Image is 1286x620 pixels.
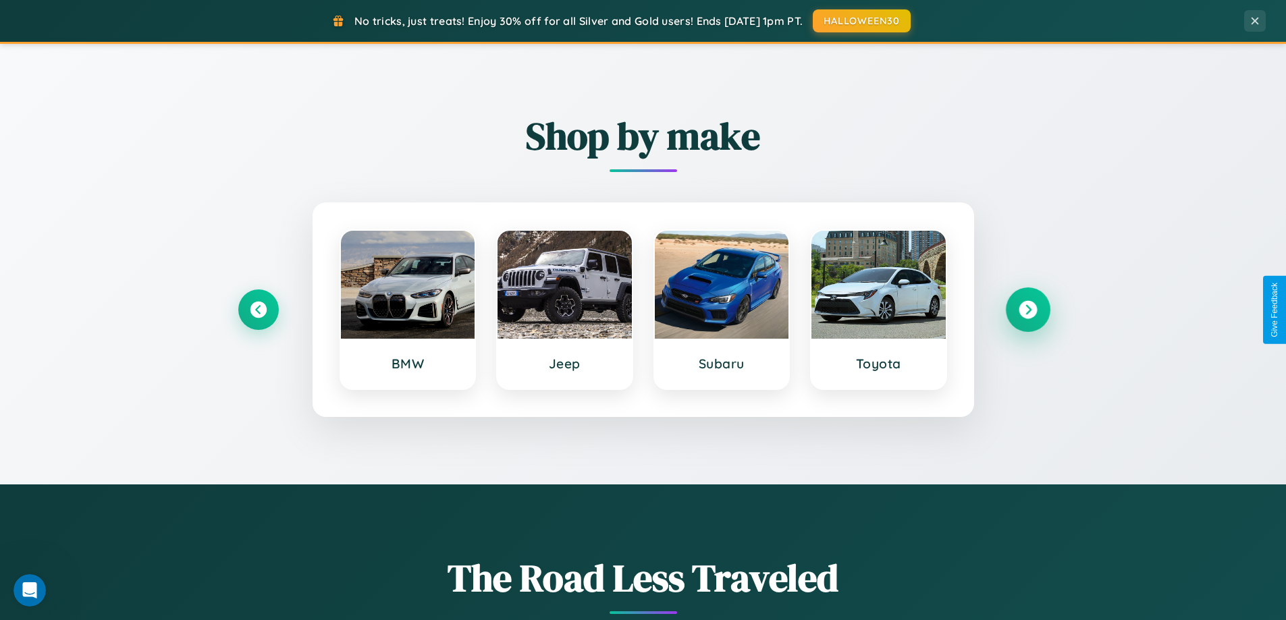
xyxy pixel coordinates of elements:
h3: Jeep [511,356,618,372]
iframe: Intercom live chat [14,574,46,607]
h3: Toyota [825,356,932,372]
div: Give Feedback [1270,283,1279,337]
h1: The Road Less Traveled [238,552,1048,604]
button: HALLOWEEN30 [813,9,911,32]
h3: BMW [354,356,462,372]
span: No tricks, just treats! Enjoy 30% off for all Silver and Gold users! Ends [DATE] 1pm PT. [354,14,803,28]
h2: Shop by make [238,110,1048,162]
h3: Subaru [668,356,776,372]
